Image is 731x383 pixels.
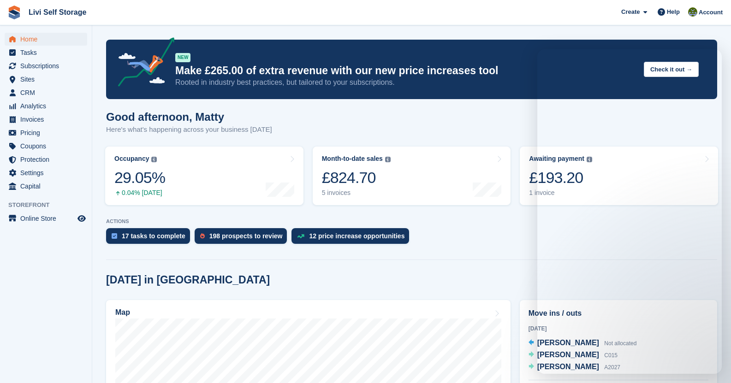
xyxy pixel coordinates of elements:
a: Preview store [76,213,87,224]
div: £824.70 [322,168,391,187]
a: [PERSON_NAME] Not allocated [529,337,637,349]
a: menu [5,153,87,166]
div: 12 price increase opportunities [309,232,404,240]
p: ACTIONS [106,218,717,224]
span: Account [699,8,723,17]
span: Protection [20,153,76,166]
div: 0.04% [DATE] [114,189,165,197]
span: CRM [20,86,76,99]
a: Occupancy 29.05% 0.04% [DATE] [105,147,303,205]
p: Here's what's happening across your business [DATE] [106,124,272,135]
a: menu [5,33,87,46]
span: Invoices [20,113,76,126]
a: Livi Self Storage [25,5,90,20]
span: Storefront [8,200,92,210]
a: Month-to-date sales £824.70 5 invoices [313,147,511,205]
h2: Move ins / outs [529,308,708,319]
div: Occupancy [114,155,149,163]
span: Tasks [20,46,76,59]
a: menu [5,46,87,59]
span: Coupons [20,140,76,153]
img: icon-info-grey-7440780725fd019a000dd9b08b2336e03edf1995a4989e88bcd33f0948082b44.svg [385,157,391,162]
a: [PERSON_NAME] A2027 [529,361,620,373]
div: 198 prospects to review [209,232,283,240]
span: Online Store [20,212,76,225]
span: Subscriptions [20,59,76,72]
div: 17 tasks to complete [122,232,185,240]
div: Awaiting payment [529,155,584,163]
span: Create [621,7,640,17]
a: [PERSON_NAME] C015 [529,349,618,361]
img: prospect-51fa495bee0391a8d652442698ab0144808aea92771e9ea1ae160a38d050c398.svg [200,233,205,239]
p: Make £265.00 of extra revenue with our new price increases tool [175,64,636,77]
div: 5 invoices [322,189,391,197]
img: price-adjustments-announcement-icon-8257ccfd72463d97f412b2fc003d46551f7dbcb40ab6d574587a9cd5c0d94... [110,37,175,90]
a: 17 tasks to complete [106,228,195,248]
span: Home [20,33,76,46]
div: NEW [175,53,190,62]
div: 29.05% [114,168,165,187]
h1: Good afternoon, Matty [106,111,272,123]
div: Month-to-date sales [322,155,383,163]
a: menu [5,126,87,139]
img: price_increase_opportunities-93ffe204e8149a01c8c9dc8f82e8f89637d9d84a8eef4429ea346261dce0b2c0.svg [297,234,304,238]
span: Sites [20,73,76,86]
div: 1 invoice [529,189,592,197]
a: menu [5,100,87,112]
div: [DATE] [529,324,708,333]
a: 198 prospects to review [195,228,292,248]
h2: [DATE] in [GEOGRAPHIC_DATA] [106,274,270,286]
span: Capital [20,180,76,193]
span: Analytics [20,100,76,112]
a: 12 price increase opportunities [291,228,414,248]
a: menu [5,86,87,99]
span: Help [667,7,680,17]
img: stora-icon-8386f47178a22dfd0bd8f6a31ec36ba5ce8667c1dd55bd0f319d3a0aa187defe.svg [7,6,21,19]
p: Rooted in industry best practices, but tailored to your subscriptions. [175,77,636,88]
a: menu [5,73,87,86]
span: Settings [20,166,76,179]
span: Pricing [20,126,76,139]
img: Matty Bulman [688,7,697,17]
a: menu [5,166,87,179]
img: icon-info-grey-7440780725fd019a000dd9b08b2336e03edf1995a4989e88bcd33f0948082b44.svg [151,157,157,162]
a: Awaiting payment £193.20 1 invoice [520,147,718,205]
img: task-75834270c22a3079a89374b754ae025e5fb1db73e45f91037f5363f120a921f8.svg [112,233,117,239]
a: menu [5,140,87,153]
h2: Map [115,308,130,317]
iframe: Intercom live chat [537,49,722,374]
a: menu [5,113,87,126]
a: menu [5,180,87,193]
a: menu [5,59,87,72]
div: £193.20 [529,168,592,187]
a: menu [5,212,87,225]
